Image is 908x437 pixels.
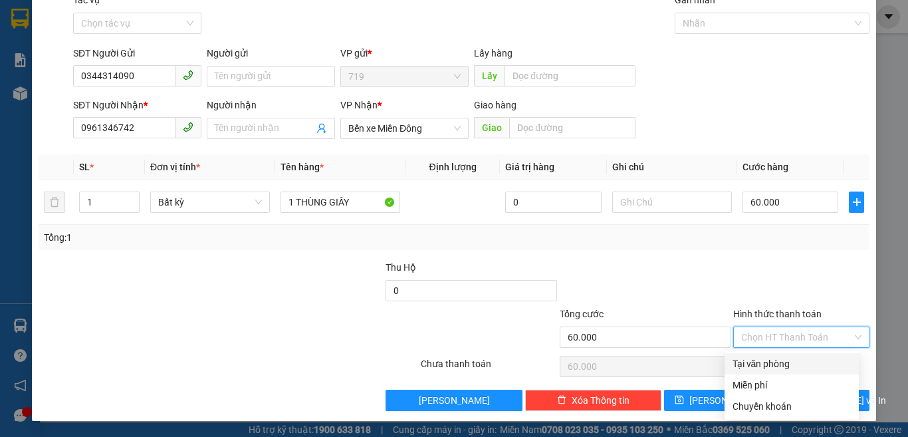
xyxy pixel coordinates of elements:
span: SL [79,162,90,172]
div: SĐT Người Gửi [73,46,201,61]
span: Lấy hàng [474,48,512,59]
span: delete [557,395,566,406]
th: Ghi chú [607,154,737,180]
span: Cước hàng [742,162,788,172]
span: Bến xe Miền Đông [348,118,461,138]
span: Đơn vị tính [150,162,200,172]
button: printer[PERSON_NAME] và In [768,390,869,411]
div: Tại văn phòng [733,357,851,371]
button: delete [44,192,65,213]
span: Giá trị hàng [505,162,554,172]
span: phone [183,70,193,80]
input: Dọc đường [505,65,635,86]
span: Lấy [474,65,505,86]
div: Người gửi [207,46,335,61]
div: Chưa thanh toán [419,357,558,380]
span: VP Nhận [340,100,378,110]
span: Bất kỳ [158,192,262,212]
div: VP gửi [340,46,469,61]
span: phone [183,122,193,132]
span: user-add [316,123,327,134]
button: [PERSON_NAME] [386,390,522,411]
input: 0 [505,192,601,213]
span: [PERSON_NAME] [419,393,490,408]
div: Người nhận [207,98,335,112]
span: Định lượng [429,162,476,172]
div: Tổng: 1 [44,230,352,245]
span: Tổng cước [560,309,604,319]
span: Giao hàng [474,100,516,110]
span: Thu Hộ [386,262,416,273]
button: plus [849,192,864,213]
button: deleteXóa Thông tin [525,390,661,411]
span: Xóa Thông tin [572,393,629,408]
div: Chuyển khoản [733,399,851,414]
div: Miễn phí [733,378,851,392]
input: VD: Bàn, Ghế [281,192,400,213]
span: 719 [348,67,461,86]
span: save [675,395,684,406]
span: Tên hàng [281,162,324,172]
button: save[PERSON_NAME] [664,390,766,411]
span: [PERSON_NAME] [689,393,760,408]
input: Ghi Chú [612,192,732,213]
div: SĐT Người Nhận [73,98,201,112]
label: Hình thức thanh toán [733,309,822,319]
input: Dọc đường [509,117,635,138]
span: plus [850,197,863,208]
span: Giao [474,117,509,138]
